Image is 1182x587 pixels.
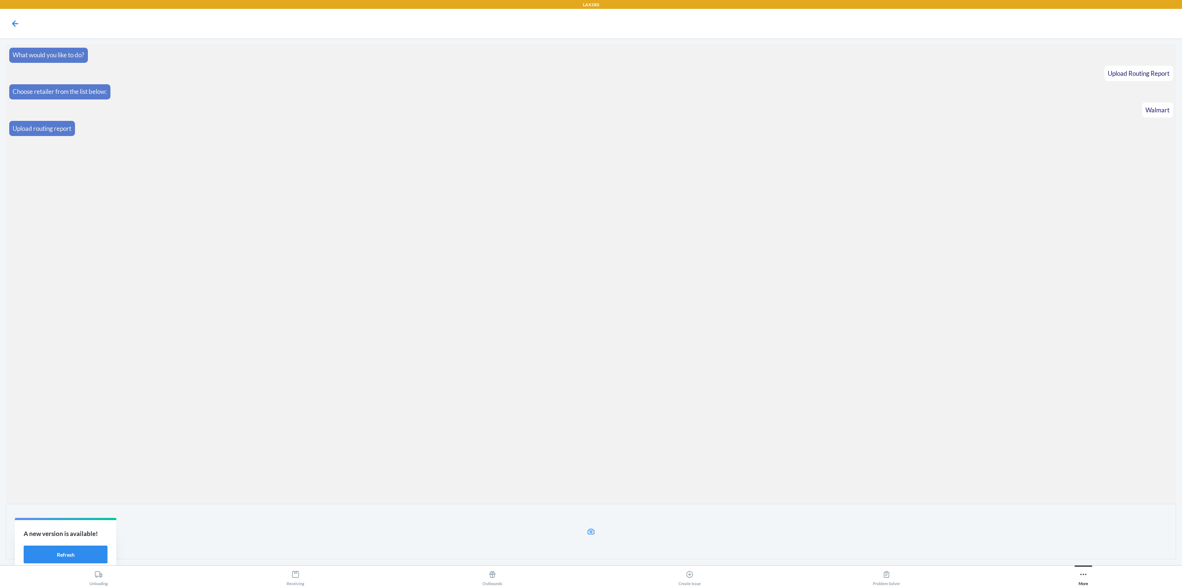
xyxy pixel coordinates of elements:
button: Problem Solver [788,566,985,586]
div: Outbounds [482,567,502,586]
div: More [1079,567,1088,586]
p: A new version is available! [24,529,107,539]
span: Upload Routing Report [1108,69,1169,77]
p: Upload routing report [13,124,71,133]
p: Choose retailer from the list below: [13,87,107,96]
p: LAX1RS [583,1,599,8]
button: Receiving [197,566,394,586]
div: Unloading [89,567,108,586]
div: Receiving [287,567,304,586]
button: Outbounds [394,566,591,586]
span: Walmart [1145,106,1169,114]
button: Refresh [24,546,107,563]
button: More [985,566,1182,586]
div: Problem Solver [873,567,900,586]
button: Create Issue [591,566,788,586]
div: Create Issue [679,567,701,586]
p: What would you like to do? [13,50,84,60]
